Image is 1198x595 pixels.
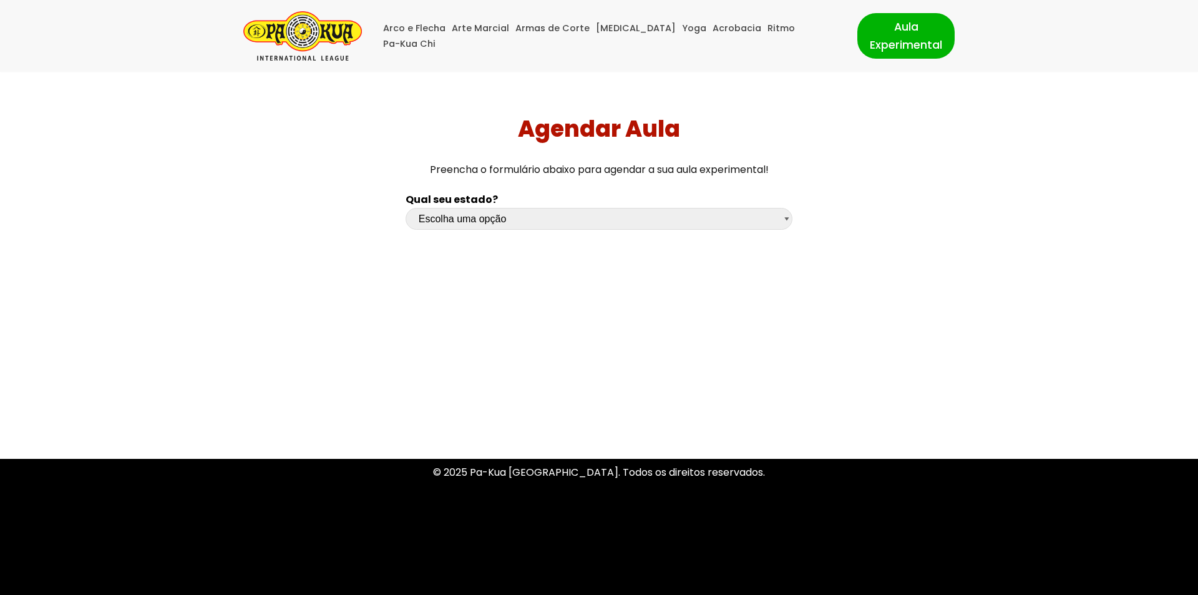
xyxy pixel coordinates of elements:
a: Acrobacia [713,21,761,36]
p: | Movido a [243,571,371,588]
a: Armas de Corte [515,21,590,36]
b: Qual seu estado? [406,192,498,207]
p: Preencha o formulário abaixo para agendar a sua aula experimental! [5,161,1194,178]
a: Aula Experimental [857,13,955,58]
a: [MEDICAL_DATA] [596,21,676,36]
a: Política de Privacidade [543,518,655,532]
a: WordPress [318,572,371,586]
a: Arte Marcial [452,21,509,36]
a: Pa-Kua Brasil Uma Escola de conhecimentos orientais para toda a família. Foco, habilidade concent... [243,11,362,61]
div: Menu primário [381,21,839,52]
a: Yoga [682,21,706,36]
p: © 2025 Pa-Kua [GEOGRAPHIC_DATA]. Todos os direitos reservados. [243,464,955,481]
a: Arco e Flecha [383,21,446,36]
a: Neve [243,572,268,586]
a: Ritmo [767,21,795,36]
a: Pa-Kua Chi [383,36,436,52]
h1: Agendar Aula [5,116,1194,142]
